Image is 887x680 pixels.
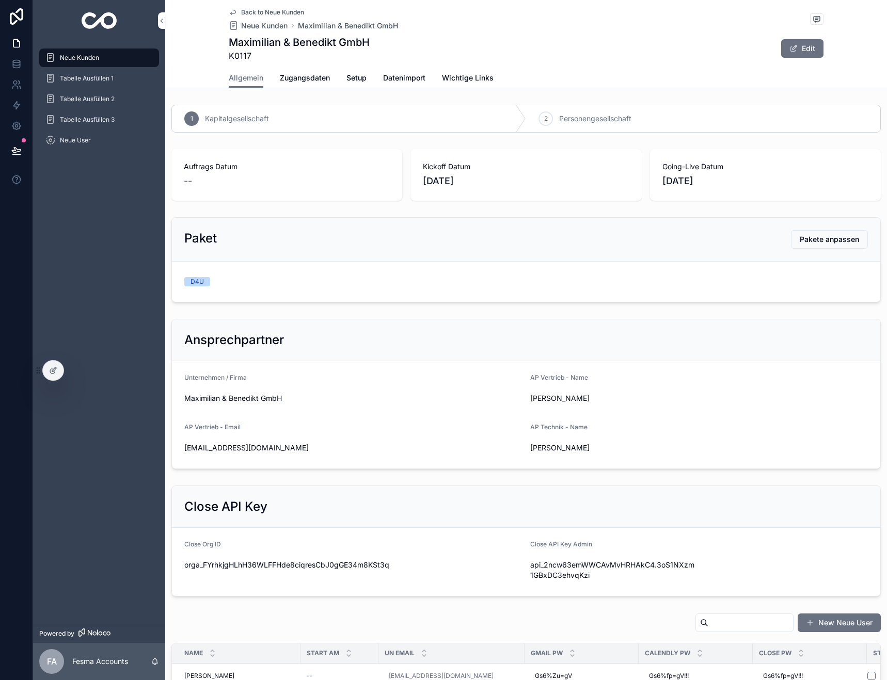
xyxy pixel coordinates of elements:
a: Wichtige Links [442,69,494,89]
span: Neue User [60,136,91,144]
h2: Ansprechpartner [184,332,284,348]
h2: Paket [184,230,217,247]
button: New Neue User [798,613,881,632]
img: App logo [82,12,117,29]
span: UN Email [385,649,415,657]
span: Tabelle Ausfüllen 2 [60,95,115,103]
span: Maximilian & Benedikt GmbH [184,393,522,403]
span: Gmail Pw [531,649,563,657]
span: Name [184,649,203,657]
span: [DATE] [423,174,629,188]
a: -- [307,672,372,680]
span: api_2ncw63emWWCAvMvHRHAkC4.3oS1NXzm1GBxDC3ehvqKzi [530,560,695,580]
span: [DATE] [662,174,868,188]
span: Gs6%Zu=gV [535,672,572,680]
a: Neue Kunden [229,21,288,31]
span: Setup [346,73,367,83]
a: Back to Neue Kunden [229,8,304,17]
span: K0117 [229,50,370,62]
a: Maximilian & Benedikt GmbH [298,21,398,31]
span: Gs6%fp=gV!!! [649,672,689,680]
span: Personengesellschaft [559,114,631,124]
a: [EMAIL_ADDRESS][DOMAIN_NAME] [389,672,494,680]
span: Auftrags Datum [184,161,390,172]
button: Pakete anpassen [791,230,868,249]
a: Neue Kunden [39,48,159,67]
span: Unternehmen / Firma [184,374,247,381]
span: Close Org ID [184,540,221,548]
span: FA [47,655,57,668]
span: Going-Live Datum [662,161,868,172]
span: Calendly Pw [645,649,690,657]
a: Neue User [39,131,159,150]
span: AP Technik - Name [530,423,588,431]
span: Back to Neue Kunden [241,8,304,17]
div: scrollable content [33,41,165,163]
span: AP Vertrieb - Email [184,423,241,431]
span: Neue Kunden [241,21,288,31]
span: Start am [307,649,339,657]
span: Datenimport [383,73,425,83]
a: Tabelle Ausfüllen 1 [39,69,159,88]
span: [EMAIL_ADDRESS][DOMAIN_NAME] [184,443,522,453]
span: orga_FYrhkjgHLhH36WLFFHde8ciqresCbJ0gGE34m8KSt3q [184,560,522,570]
a: Allgemein [229,69,263,88]
span: AP Vertrieb - Name [530,374,588,381]
span: Gs6%fp=gV!!! [763,672,803,680]
span: Powered by [39,629,74,638]
div: D4U [191,277,204,286]
span: -- [184,174,192,188]
span: [PERSON_NAME] [530,393,695,403]
p: Fesma Accounts [72,656,128,667]
span: Neue Kunden [60,54,99,62]
a: Tabelle Ausfüllen 2 [39,90,159,108]
span: 2 [544,115,548,123]
h1: Maximilian & Benedikt GmbH [229,35,370,50]
span: Pakete anpassen [800,234,859,245]
span: Allgemein [229,73,263,83]
a: Tabelle Ausfüllen 3 [39,110,159,129]
button: Edit [781,39,823,58]
span: [PERSON_NAME] [530,443,695,453]
a: Setup [346,69,367,89]
a: [PERSON_NAME] [184,672,294,680]
span: Close Pw [759,649,791,657]
a: Zugangsdaten [280,69,330,89]
span: Close API Key Admin [530,540,592,548]
span: -- [307,672,313,680]
span: Wichtige Links [442,73,494,83]
a: Datenimport [383,69,425,89]
a: Powered by [33,624,165,643]
span: Tabelle Ausfüllen 3 [60,116,115,124]
span: Kapitalgesellschaft [205,114,269,124]
span: Tabelle Ausfüllen 1 [60,74,114,83]
span: [PERSON_NAME] [184,672,234,680]
span: Zugangsdaten [280,73,330,83]
h2: Close API Key [184,498,267,515]
span: 1 [191,115,193,123]
span: Kickoff Datum [423,161,629,172]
